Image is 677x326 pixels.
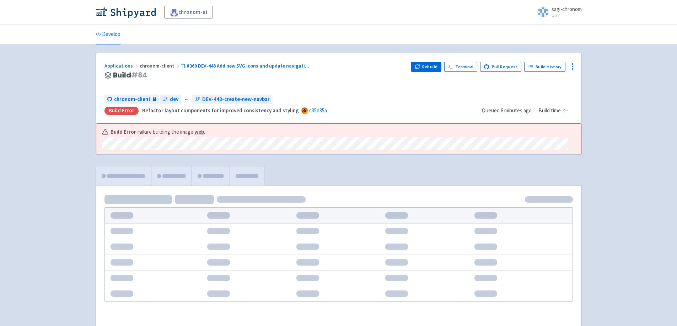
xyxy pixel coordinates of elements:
[533,6,582,18] a: sagi-chronom User
[562,107,569,115] span: -:--
[444,62,477,72] a: Terminal
[482,107,573,115] div: ·
[142,107,299,114] strong: Refactor layout components for improved consistency and styling
[131,70,147,80] span: # 84
[104,107,139,115] div: Build Error
[113,71,147,79] span: Build
[164,6,213,18] a: chronom-ai
[552,13,582,18] small: User
[194,128,204,135] a: web
[181,63,311,69] a: #360 DEV-448 Add new SVG icons and update navigati...
[538,107,561,115] span: Build time
[184,95,189,103] span: ←
[501,107,532,114] time: 8 minutes ago
[140,63,181,69] span: chronom-client
[192,95,273,104] a: DEV-448-create-new-navbar
[552,6,582,12] span: sagi-chronom
[160,95,181,104] a: dev
[202,95,270,103] span: DEV-448-create-new-navbar
[482,107,532,114] span: Queued
[480,62,522,72] a: Pull Request
[96,6,156,18] img: Shipyard logo
[170,95,178,103] span: dev
[114,95,151,103] span: chronom-client
[187,63,309,69] span: #360 DEV-448 Add new SVG icons and update navigati ...
[524,62,565,72] a: Build History
[411,62,441,72] button: Rebuild
[111,128,136,136] b: Build Error
[137,128,205,136] span: Failure building the image .
[104,95,159,104] a: chronom-client
[104,63,140,69] a: Applications
[96,25,120,44] a: Develop
[309,107,327,114] a: c35d35a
